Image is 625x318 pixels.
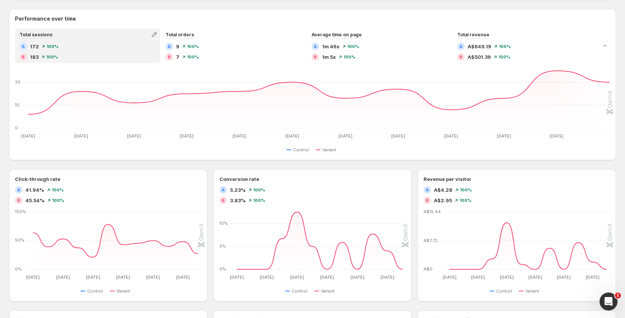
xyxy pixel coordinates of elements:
text: [DATE] [74,133,88,139]
span: Control [87,288,103,294]
span: Control [292,288,307,294]
h2: B [314,55,317,59]
span: 41.94% [25,186,44,194]
text: [DATE] [351,275,364,280]
text: A$7.72 [424,238,437,243]
span: 100% [187,55,199,59]
span: 100% [253,198,265,203]
text: [DATE] [471,275,485,280]
text: [DATE] [290,275,304,280]
span: 7 [176,53,179,61]
text: 5% [219,243,226,249]
text: [DATE] [180,133,194,139]
span: Variant [116,288,130,294]
button: Collapse chart [600,40,610,51]
h3: Click-through rate [15,175,60,183]
h2: A [168,44,171,49]
h3: Revenue per visitor [424,175,471,183]
button: Variant [316,145,339,154]
text: 10 [15,102,19,107]
text: [DATE] [444,133,458,139]
text: [DATE] [391,133,405,139]
span: Control [293,147,309,153]
text: [DATE] [339,133,352,139]
button: Variant [519,287,542,296]
text: [DATE] [320,275,334,280]
text: [DATE] [557,275,571,280]
span: 45.54% [25,197,45,204]
span: 100% [347,44,359,49]
text: [DATE] [21,133,35,139]
text: 10% [219,221,228,226]
text: [DATE] [586,275,600,280]
h2: B [222,198,225,203]
h3: Conversion rate [219,175,259,183]
text: [DATE] [260,275,274,280]
span: A$2.95 [434,197,452,204]
span: 100% [459,198,471,203]
text: 0 [15,125,18,130]
h2: A [314,44,317,49]
span: 100% [498,55,510,59]
span: A$649.19 [468,43,491,50]
button: Control [489,287,515,296]
h2: A [459,44,462,49]
text: [DATE] [127,133,141,139]
span: 100% [187,44,199,49]
span: Variant [321,288,335,294]
span: 100% [253,188,265,192]
text: 50% [15,238,24,243]
span: Total orders [166,32,194,37]
span: Control [496,288,512,294]
span: 100% [343,55,355,59]
text: [DATE] [26,275,40,280]
text: [DATE] [146,275,160,280]
button: Control [81,287,106,296]
text: [DATE] [116,275,130,280]
span: A$4.28 [434,186,452,194]
h2: A [22,44,25,49]
text: 0% [219,266,226,272]
span: 3.83% [230,197,246,204]
button: Control [286,145,312,154]
span: 183 [30,53,39,61]
button: Control [285,287,310,296]
text: 20 [15,79,21,85]
text: 100% [15,209,26,214]
span: 1m 5s [322,53,336,61]
span: 1 [615,293,621,299]
text: [DATE] [56,275,70,280]
span: Total revenue [457,32,489,37]
span: Variant [322,147,336,153]
span: 9 [176,43,179,50]
span: 100% [52,188,64,192]
text: [DATE] [500,275,514,280]
text: 0% [15,266,22,272]
button: Variant [314,287,338,296]
span: A$501.39 [468,53,491,61]
h2: B [17,198,20,203]
text: [DATE] [176,275,190,280]
span: Variant [525,288,539,294]
text: [DATE] [443,275,456,280]
h2: A [426,188,429,192]
text: [DATE] [380,275,394,280]
text: [DATE] [233,133,246,139]
h2: B [22,55,25,59]
h2: B [459,55,462,59]
span: 1m 46s [322,43,340,50]
span: 5.23% [230,186,246,194]
text: A$0 [424,266,433,272]
span: Total sessions [19,32,52,37]
iframe: Intercom live chat [600,293,618,311]
h2: B [426,198,429,203]
text: A$15.44 [424,209,441,214]
h2: A [17,188,20,192]
button: Variant [110,287,133,296]
span: 172 [30,43,39,50]
text: [DATE] [285,133,299,139]
text: [DATE] [497,133,511,139]
span: 100% [46,55,58,59]
span: Average time on page [312,32,362,37]
text: [DATE] [550,133,564,139]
